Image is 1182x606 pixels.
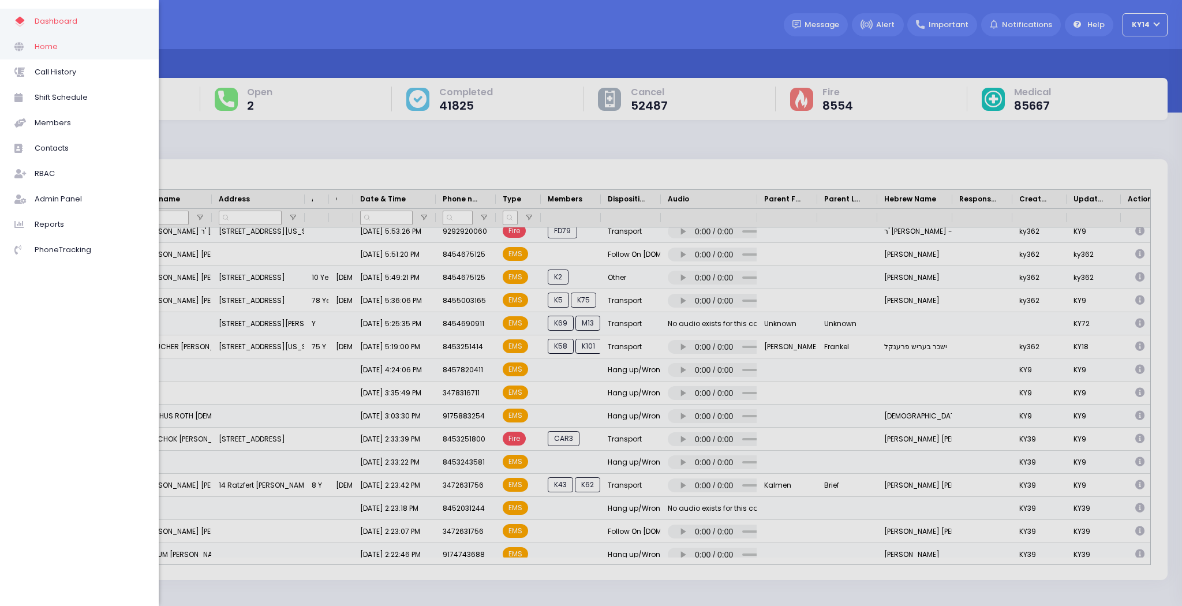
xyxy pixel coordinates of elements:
[35,65,144,80] span: Call History
[35,217,144,232] span: Reports
[35,192,144,207] span: Admin Panel
[35,115,144,130] span: Members
[35,14,144,29] span: Dashboard
[35,242,144,257] span: PhoneTracking
[35,141,144,156] span: Contacts
[35,39,144,54] span: Home
[35,166,144,181] span: RBAC
[35,90,144,105] span: Shift Schedule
